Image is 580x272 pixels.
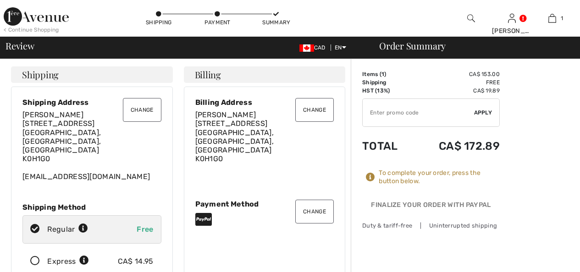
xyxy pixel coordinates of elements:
span: Review [6,41,34,50]
span: [PERSON_NAME] [22,110,83,119]
span: Billing [195,70,221,79]
div: Express [47,256,89,267]
div: Billing Address [195,98,334,107]
td: Items ( ) [362,70,413,78]
input: Promo code [363,99,474,126]
span: Shipping [22,70,59,79]
td: Total [362,131,413,162]
span: Apply [474,109,492,117]
img: 1ère Avenue [4,7,69,26]
div: CA$ 14.95 [118,256,154,267]
div: Regular [47,224,88,235]
span: [STREET_ADDRESS] [GEOGRAPHIC_DATA], [GEOGRAPHIC_DATA], [GEOGRAPHIC_DATA] K0H1G0 [195,119,274,163]
div: Summary [262,18,290,27]
td: Shipping [362,78,413,87]
div: Duty & tariff-free | Uninterrupted shipping [362,221,500,230]
span: 1 [381,71,384,77]
button: Change [295,98,334,122]
div: Finalize Your Order with PayPal [362,200,500,214]
td: CA$ 153.00 [413,70,500,78]
a: 1 [532,13,572,24]
div: Shipping Method [22,203,161,212]
a: Sign In [508,14,516,22]
div: Payment Method [195,200,334,208]
td: HST (13%) [362,87,413,95]
div: Payment [204,18,231,27]
div: Shipping [145,18,172,27]
div: Order Summary [368,41,574,50]
div: < Continue Shopping [4,26,59,34]
button: Change [295,200,334,223]
div: [EMAIL_ADDRESS][DOMAIN_NAME] [22,110,161,181]
td: Free [413,78,500,87]
span: Free [137,225,153,234]
span: EN [335,44,346,51]
span: 1 [561,14,563,22]
div: To complete your order, press the button below. [379,169,500,185]
span: CAD [299,44,329,51]
td: CA$ 172.89 [413,131,500,162]
span: [PERSON_NAME] [195,110,256,119]
button: Change [123,98,161,122]
div: Shipping Address [22,98,161,107]
td: CA$ 19.89 [413,87,500,95]
img: My Info [508,13,516,24]
img: Canadian Dollar [299,44,314,52]
span: [STREET_ADDRESS] [GEOGRAPHIC_DATA], [GEOGRAPHIC_DATA], [GEOGRAPHIC_DATA] K0H1G0 [22,119,101,163]
img: search the website [467,13,475,24]
div: [PERSON_NAME] [492,26,532,36]
img: My Bag [548,13,556,24]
